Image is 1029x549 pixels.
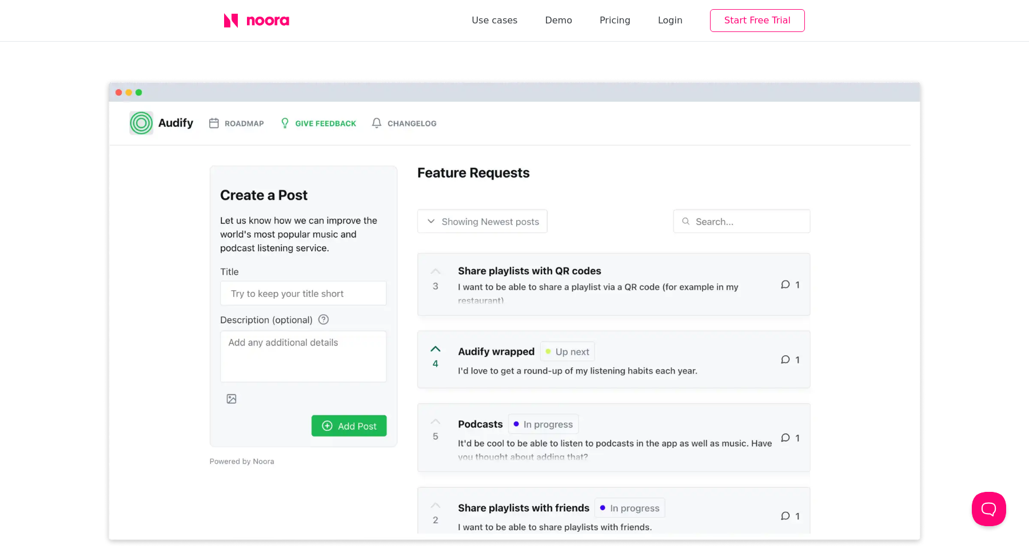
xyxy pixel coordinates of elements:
[600,13,631,29] a: Pricing
[710,9,805,32] button: Start Free Trial
[103,78,926,547] img: A preview of Noora's product feedback portal
[658,13,683,29] div: Login
[472,13,517,29] a: Use cases
[545,13,572,29] a: Demo
[972,492,1006,526] iframe: Help Scout Beacon - Open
